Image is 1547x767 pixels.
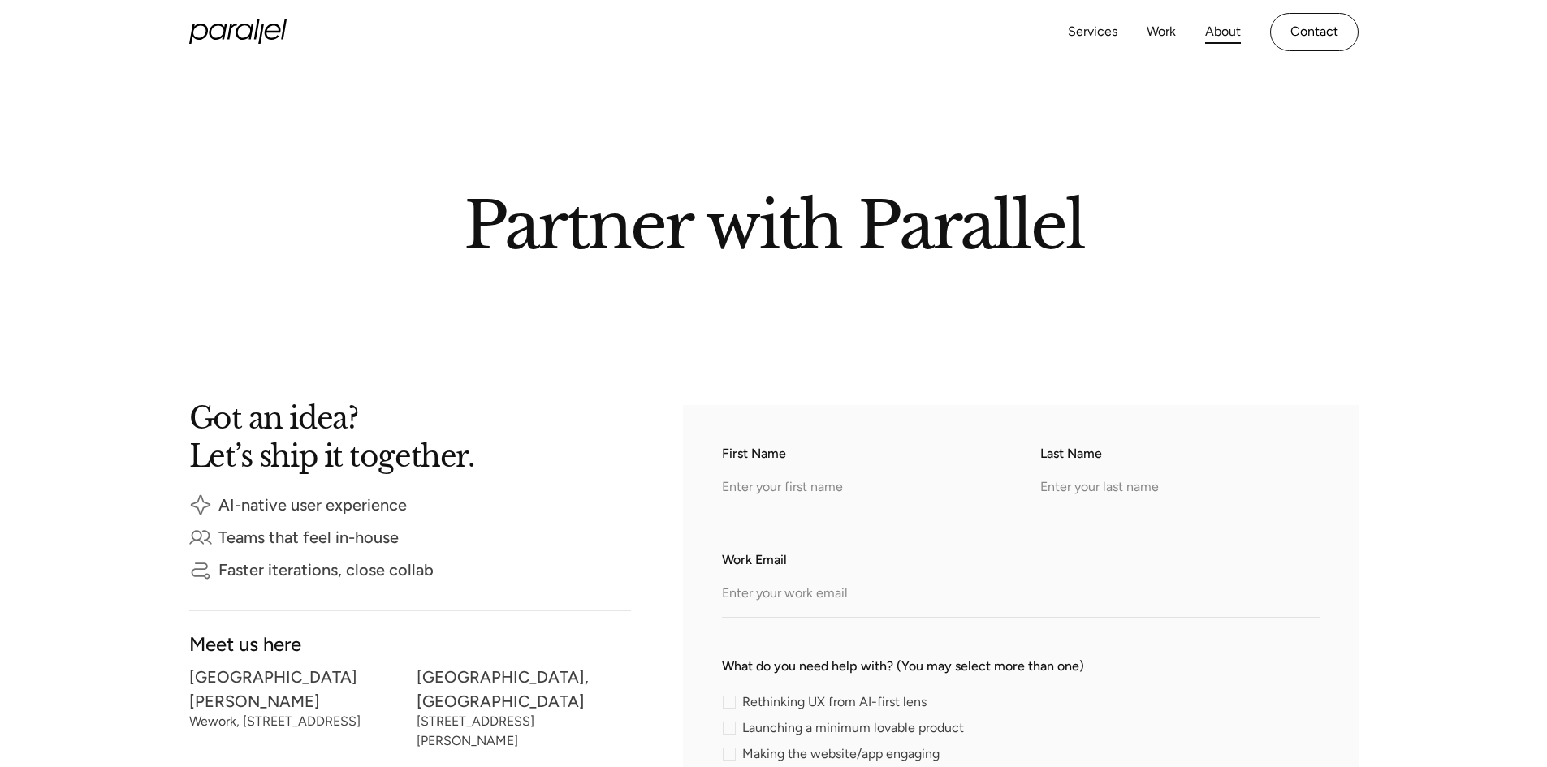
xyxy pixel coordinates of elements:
[1205,20,1241,44] a: About
[189,671,404,707] div: [GEOGRAPHIC_DATA][PERSON_NAME]
[1040,467,1320,511] input: Enter your last name
[1147,20,1176,44] a: Work
[722,550,1320,570] label: Work Email
[189,405,611,468] h2: Got an idea? Let’s ship it together.
[742,723,964,733] span: Launching a minimum lovable product
[189,717,404,726] div: Wework, [STREET_ADDRESS]
[218,564,434,575] div: Faster iterations, close collab
[722,573,1320,618] input: Enter your work email
[742,749,940,759] span: Making the website/app engaging
[722,467,1001,511] input: Enter your first name
[218,532,399,543] div: Teams that feel in-house
[218,499,407,511] div: AI-native user experience
[1040,444,1320,463] label: Last Name
[417,671,631,707] div: [GEOGRAPHIC_DATA], [GEOGRAPHIC_DATA]
[1068,20,1117,44] a: Services
[417,717,631,746] div: [STREET_ADDRESS][PERSON_NAME]
[722,657,1320,676] label: What do you need help with? (You may select more than one)
[742,697,927,707] span: Rethinking UX from AI-first lens
[722,444,1001,463] label: First Name
[311,194,1237,249] h2: Partner with Parallel
[1270,13,1359,51] a: Contact
[189,637,631,651] div: Meet us here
